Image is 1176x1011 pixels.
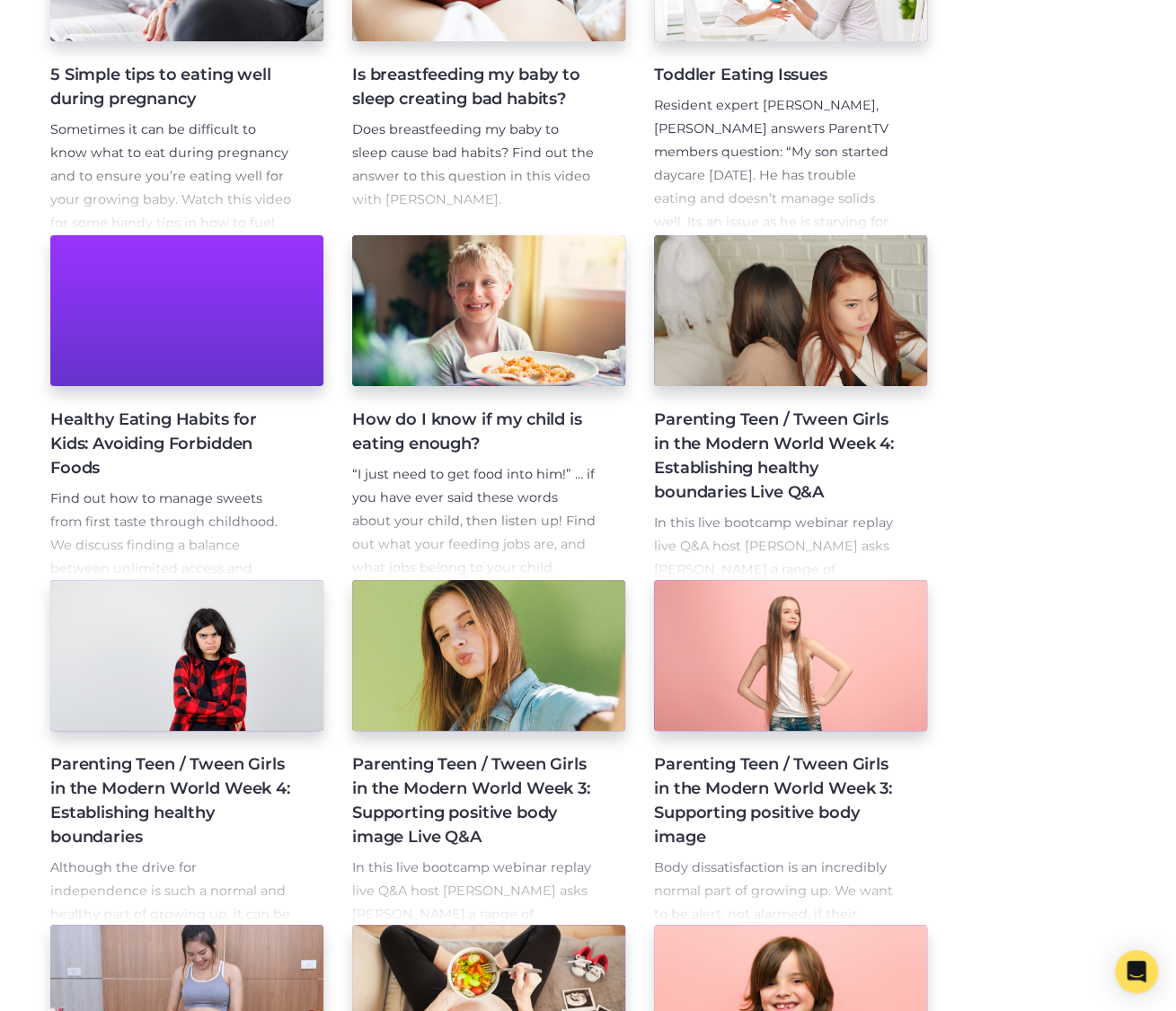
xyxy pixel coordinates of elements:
[654,235,927,580] a: Parenting Teen / Tween Girls in the Modern World Week 4: Establishing healthy boundaries Live Q&A...
[654,512,898,721] p: In this live bootcamp webinar replay live Q&A host [PERSON_NAME] asks [PERSON_NAME] a range of qu...
[50,580,323,925] a: Parenting Teen / Tween Girls in the Modern World Week 4: Establishing healthy boundaries Although...
[654,63,898,87] h4: Toddler Eating Issues
[654,752,898,849] h4: Parenting Teen / Tween Girls in the Modern World Week 3: Supporting positive body image
[352,752,597,849] h4: Parenting Teen / Tween Girls in the Modern World Week 3: Supporting positive body image Live Q&A
[50,235,323,580] a: Healthy Eating Habits for Kids: Avoiding Forbidden Foods Find out how to manage sweets from first...
[352,463,597,766] p: “I just need to get food into him!” … if you have ever said these words about your child, then li...
[352,235,625,580] a: How do I know if my child is eating enough? “I just need to get food into him!” … if you have eve...
[50,488,295,720] p: Find out how to manage sweets from first taste through childhood. We discuss finding a balance be...
[654,94,898,490] p: Resident expert [PERSON_NAME], [PERSON_NAME] answers ParentTV members question: “My son started d...
[352,63,597,111] h4: Is breastfeeding my baby to sleep creating bad habits?
[352,580,625,925] a: Parenting Teen / Tween Girls in the Modern World Week 3: Supporting positive body image Live Q&A ...
[654,408,898,505] h4: Parenting Teen / Tween Girls in the Modern World Week 4: Establishing healthy boundaries Live Q&A
[50,408,295,480] h4: Healthy Eating Habits for Kids: Avoiding Forbidden Foods
[1115,950,1158,993] div: Open Intercom Messenger
[50,63,295,111] h4: 5 Simple tips to eating well during pregnancy
[50,121,291,254] span: Sometimes it can be difficult to know what to eat during pregnancy and to ensure you’re eating we...
[352,119,597,212] p: Does breastfeeding my baby to sleep cause bad habits? Find out the answer to this question in thi...
[654,580,927,925] a: Parenting Teen / Tween Girls in the Modern World Week 3: Supporting positive body image Body diss...
[352,408,597,456] h4: How do I know if my child is eating enough?
[50,752,295,849] h4: Parenting Teen / Tween Girls in the Modern World Week 4: Establishing healthy boundaries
